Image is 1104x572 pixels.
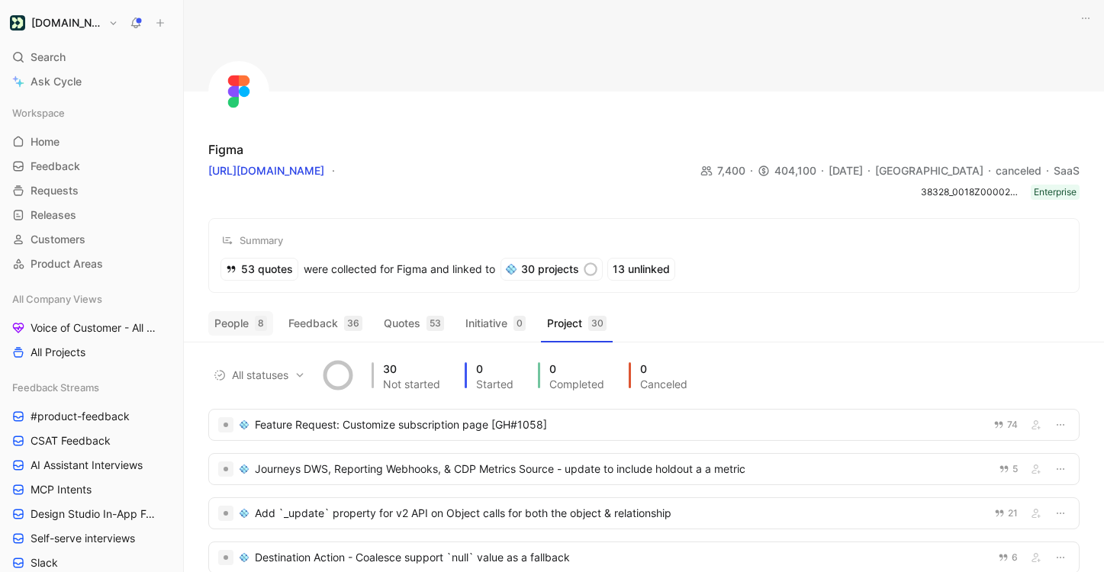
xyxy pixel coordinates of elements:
[513,316,526,331] div: 0
[588,316,607,331] div: 30
[208,311,273,336] button: People
[208,365,311,385] button: All statuses
[476,364,513,374] div: 0
[1012,553,1018,562] span: 6
[31,458,143,473] span: AI Assistant Interviews
[208,140,243,159] div: Figma
[758,162,829,180] div: 404,100
[996,461,1021,477] button: 5
[31,345,85,360] span: All Projects
[12,291,102,307] span: All Company Views
[208,453,1080,485] a: 💠Journeys DWS, Reporting Webhooks, & CDP Metrics Source - update to include holdout a a metric5
[255,548,989,567] div: Destination Action - Coalesce support `null` value as a fallback
[208,164,324,177] a: [URL][DOMAIN_NAME]
[240,420,249,429] img: 💠
[31,134,60,149] span: Home
[1054,162,1080,180] div: SaaS
[31,232,85,247] span: Customers
[31,531,135,546] span: Self-serve interviews
[12,105,65,121] span: Workspace
[383,379,440,390] div: Not started
[1007,420,1018,429] span: 74
[549,364,604,374] div: 0
[829,162,875,180] div: [DATE]
[6,70,177,93] a: Ask Cycle
[6,341,177,364] a: All Projects
[1012,464,1018,474] span: 5
[921,185,1022,200] div: 38328_0018Z00002w0iiUQAQ
[875,162,996,180] div: [GEOGRAPHIC_DATA]
[6,155,177,178] a: Feedback
[6,317,177,339] a: Voice of Customer - All Areas
[6,527,177,550] a: Self-serve interviews
[6,454,177,477] a: AI Assistant Interviews
[31,506,159,522] span: Design Studio In-App Feedback
[991,505,1021,522] button: 21
[31,48,66,66] span: Search
[255,316,267,331] div: 8
[459,311,532,336] button: Initiative
[31,16,102,30] h1: [DOMAIN_NAME]
[995,549,1021,566] button: 6
[6,405,177,428] a: #product-feedback
[344,316,362,331] div: 36
[6,101,177,124] div: Workspace
[6,429,177,452] a: CSAT Feedback
[31,409,130,424] span: #product-feedback
[6,12,122,34] button: Customer.io[DOMAIN_NAME]
[255,504,985,522] div: Add `_update` property for v2 API on Object calls for both the object & relationship
[6,228,177,251] a: Customers
[31,72,82,91] span: Ask Cycle
[383,364,440,374] div: 30
[240,509,249,518] img: 💠
[208,497,1080,529] a: 💠Add `_update` property for v2 API on Object calls for both the object & relationship21
[10,15,25,31] img: Customer.io
[208,409,1080,441] a: 💠Feature Request: Customize subscription page [GH#1058]74
[221,231,283,249] div: Summary
[31,482,92,497] span: MCP Intents
[1008,509,1018,518] span: 21
[426,316,444,331] div: 53
[6,376,177,399] div: Feedback Streams
[6,252,177,275] a: Product Areas
[31,320,157,336] span: Voice of Customer - All Areas
[282,311,369,336] button: Feedback
[6,288,177,364] div: All Company ViewsVoice of Customer - All AreasAll Projects
[541,311,613,336] button: Project
[240,464,249,474] img: 💠
[608,259,674,280] div: 13 unlinked
[640,364,687,374] div: 0
[31,555,58,570] span: Slack
[996,162,1054,180] div: canceled
[1034,185,1077,200] div: Enterprise
[6,46,177,69] div: Search
[214,366,305,384] span: All statuses
[208,61,269,122] img: logo
[221,259,495,280] div: were collected for Figma and linked to
[221,259,298,280] div: 53 quotes
[6,478,177,501] a: MCP Intents
[990,416,1021,433] button: 74
[6,179,177,202] a: Requests
[240,553,249,562] img: 💠
[6,503,177,525] a: Design Studio In-App Feedback
[640,379,687,390] div: Canceled
[31,183,79,198] span: Requests
[476,379,513,390] div: Started
[31,433,111,448] span: CSAT Feedback
[31,256,103,272] span: Product Areas
[255,460,990,478] div: Journeys DWS, Reporting Webhooks, & CDP Metrics Source - update to include holdout a a metric
[506,264,517,275] img: 💠
[700,162,758,180] div: 7,400
[255,416,984,434] div: Feature Request: Customize subscription page [GH#1058]
[501,259,602,280] div: 30 projects
[6,288,177,310] div: All Company Views
[31,159,80,174] span: Feedback
[378,311,450,336] button: Quotes
[549,379,604,390] div: Completed
[6,204,177,227] a: Releases
[31,207,76,223] span: Releases
[12,380,99,395] span: Feedback Streams
[6,130,177,153] a: Home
